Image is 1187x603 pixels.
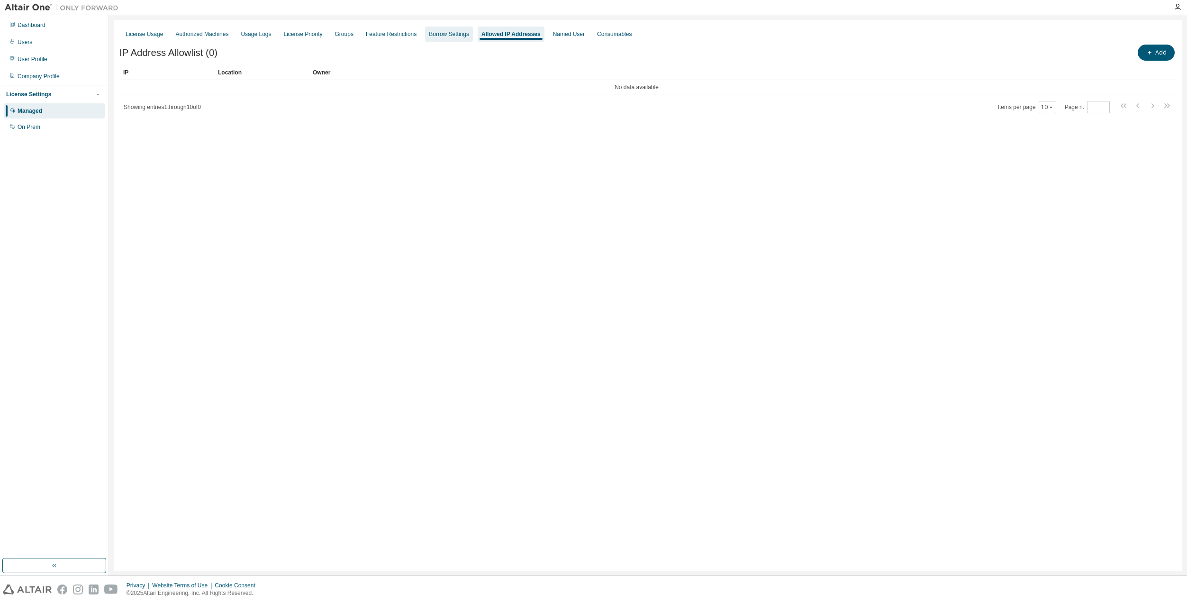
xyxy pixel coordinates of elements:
[3,585,52,594] img: altair_logo.svg
[335,30,353,38] div: Groups
[284,30,323,38] div: License Priority
[998,101,1056,113] span: Items per page
[126,30,163,38] div: License Usage
[553,30,585,38] div: Named User
[127,589,261,597] p: © 2025 Altair Engineering, Inc. All Rights Reserved.
[73,585,83,594] img: instagram.svg
[18,55,47,63] div: User Profile
[481,30,541,38] div: Allowed IP Addresses
[127,582,152,589] div: Privacy
[18,38,32,46] div: Users
[1138,45,1175,61] button: Add
[313,65,1150,80] div: Owner
[5,3,123,12] img: Altair One
[1041,103,1054,111] button: 10
[123,65,210,80] div: IP
[366,30,417,38] div: Feature Restrictions
[57,585,67,594] img: facebook.svg
[597,30,632,38] div: Consumables
[215,582,261,589] div: Cookie Consent
[241,30,271,38] div: Usage Logs
[119,80,1154,94] td: No data available
[18,107,42,115] div: Managed
[152,582,215,589] div: Website Terms of Use
[18,21,45,29] div: Dashboard
[104,585,118,594] img: youtube.svg
[119,47,217,58] span: IP Address Allowlist (0)
[429,30,469,38] div: Borrow Settings
[89,585,99,594] img: linkedin.svg
[1065,101,1110,113] span: Page n.
[6,91,51,98] div: License Settings
[18,123,40,131] div: On Prem
[124,104,201,110] span: Showing entries 1 through 10 of 0
[175,30,228,38] div: Authorized Machines
[218,65,305,80] div: Location
[18,73,60,80] div: Company Profile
